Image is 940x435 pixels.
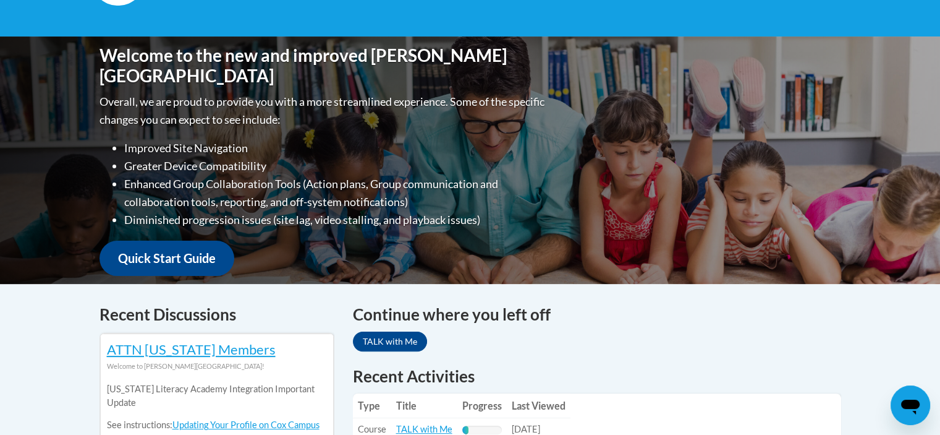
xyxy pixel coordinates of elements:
[107,341,276,358] a: ATTN [US_STATE] Members
[100,45,548,87] h1: Welcome to the new and improved [PERSON_NAME][GEOGRAPHIC_DATA]
[353,303,841,327] h4: Continue where you left off
[396,424,452,434] a: TALK with Me
[507,394,570,418] th: Last Viewed
[457,394,507,418] th: Progress
[124,211,548,229] li: Diminished progression issues (site lag, video stalling, and playback issues)
[107,360,327,373] div: Welcome to [PERSON_NAME][GEOGRAPHIC_DATA]!
[107,382,327,410] p: [US_STATE] Literacy Academy Integration Important Update
[100,93,548,129] p: Overall, we are proud to provide you with a more streamlined experience. Some of the specific cha...
[391,394,457,418] th: Title
[107,418,327,432] p: See instructions:
[891,385,930,425] iframe: Button to launch messaging window
[512,424,540,434] span: [DATE]
[353,332,427,351] a: TALK with Me
[462,426,469,434] div: Progress, %
[124,157,548,175] li: Greater Device Compatibility
[100,303,334,327] h4: Recent Discussions
[353,365,841,387] h1: Recent Activities
[124,139,548,157] li: Improved Site Navigation
[353,394,391,418] th: Type
[124,175,548,211] li: Enhanced Group Collaboration Tools (Action plans, Group communication and collaboration tools, re...
[358,424,386,434] span: Course
[100,241,234,276] a: Quick Start Guide
[172,420,320,430] a: Updating Your Profile on Cox Campus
